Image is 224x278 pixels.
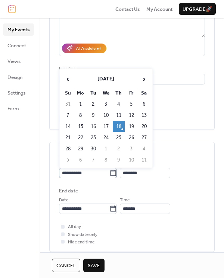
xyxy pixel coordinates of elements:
[138,132,150,143] td: 27
[62,44,106,53] button: AI Assistant
[87,110,99,121] td: 9
[76,45,101,52] div: AI Assistant
[62,71,74,86] span: ‹
[146,5,172,13] a: My Account
[87,132,99,143] td: 23
[113,121,125,132] td: 18
[139,71,150,86] span: ›
[3,23,34,35] a: My Events
[83,259,105,272] button: Save
[88,262,100,269] span: Save
[7,105,19,112] span: Form
[138,99,150,109] td: 6
[59,196,68,204] span: Date
[87,144,99,154] td: 30
[75,144,87,154] td: 29
[125,88,137,98] th: Fr
[179,3,216,15] button: Upgrade🚀
[3,102,34,114] a: Form
[7,26,29,33] span: My Events
[100,132,112,143] td: 24
[100,144,112,154] td: 1
[3,87,34,99] a: Settings
[52,259,80,272] button: Cancel
[3,39,34,51] a: Connect
[100,121,112,132] td: 17
[125,99,137,109] td: 5
[138,155,150,165] td: 11
[7,89,25,97] span: Settings
[138,144,150,154] td: 4
[7,42,26,49] span: Connect
[56,262,76,269] span: Cancel
[113,132,125,143] td: 25
[87,155,99,165] td: 7
[183,6,212,13] span: Upgrade 🚀
[113,88,125,98] th: Th
[125,110,137,121] td: 12
[146,6,172,13] span: My Account
[75,110,87,121] td: 8
[62,99,74,109] td: 31
[125,144,137,154] td: 3
[62,144,74,154] td: 28
[115,6,140,13] span: Contact Us
[75,71,137,87] th: [DATE]
[113,144,125,154] td: 2
[7,58,21,65] span: Views
[62,121,74,132] td: 14
[75,121,87,132] td: 15
[100,99,112,109] td: 3
[125,121,137,132] td: 19
[120,196,130,204] span: Time
[68,231,97,239] span: Show date only
[75,155,87,165] td: 6
[100,110,112,121] td: 10
[87,99,99,109] td: 2
[125,132,137,143] td: 26
[75,99,87,109] td: 1
[125,155,137,165] td: 10
[138,121,150,132] td: 20
[68,223,81,231] span: All day
[75,88,87,98] th: Mo
[138,88,150,98] th: Sa
[87,121,99,132] td: 16
[87,88,99,98] th: Tu
[100,88,112,98] th: We
[115,5,140,13] a: Contact Us
[68,239,94,246] span: Hide end time
[62,110,74,121] td: 7
[100,155,112,165] td: 8
[62,88,74,98] th: Su
[113,110,125,121] td: 11
[59,187,78,195] div: End date
[113,155,125,165] td: 9
[8,5,16,13] img: logo
[59,65,203,73] div: Location
[7,74,22,81] span: Design
[113,99,125,109] td: 4
[62,132,74,143] td: 21
[62,155,74,165] td: 5
[3,71,34,83] a: Design
[3,55,34,67] a: Views
[75,132,87,143] td: 22
[138,110,150,121] td: 13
